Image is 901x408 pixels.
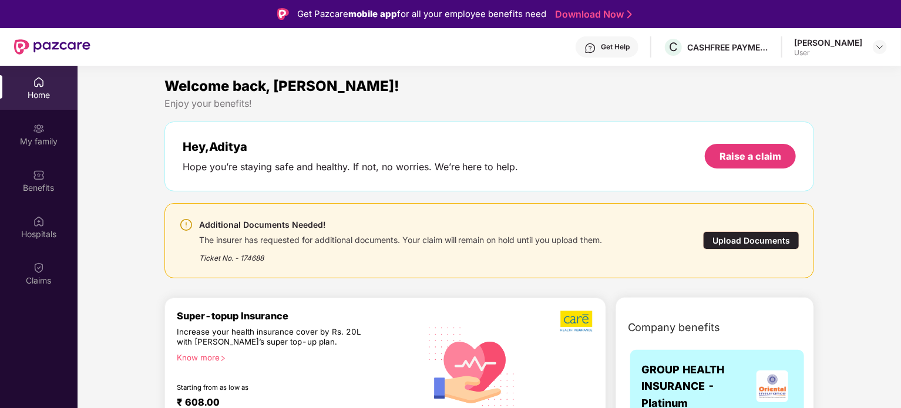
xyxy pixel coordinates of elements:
[199,218,603,232] div: Additional Documents Needed!
[703,231,799,249] div: Upload Documents
[720,150,781,163] div: Raise a claim
[199,245,603,264] div: Ticket No. - 174688
[584,42,596,54] img: svg+xml;base64,PHN2ZyBpZD0iSGVscC0zMngzMiIgeG1sbnM9Imh0dHA6Ly93d3cudzMub3JnLzIwMDAvc3ZnIiB3aWR0aD...
[33,123,45,134] img: svg+xml;base64,PHN2ZyB3aWR0aD0iMjAiIGhlaWdodD0iMjAiIHZpZXdCb3g9IjAgMCAyMCAyMCIgZmlsbD0ibm9uZSIgeG...
[14,39,90,55] img: New Pazcare Logo
[179,218,193,232] img: svg+xml;base64,PHN2ZyBpZD0iV2FybmluZ18tXzI0eDI0IiBkYXRhLW5hbWU9Ildhcm5pbmcgLSAyNHgyNCIgeG1sbnM9Im...
[177,353,413,361] div: Know more
[33,76,45,88] img: svg+xml;base64,PHN2ZyBpZD0iSG9tZSIgeG1sbnM9Imh0dHA6Ly93d3cudzMub3JnLzIwMDAvc3ZnIiB3aWR0aD0iMjAiIG...
[177,310,420,322] div: Super-topup Insurance
[183,161,519,173] div: Hope you’re staying safe and healthy. If not, no worries. We’re here to help.
[220,355,226,362] span: right
[348,8,397,19] strong: mobile app
[164,77,399,95] span: Welcome back, [PERSON_NAME]!
[297,7,546,21] div: Get Pazcare for all your employee benefits need
[183,140,519,154] div: Hey, Aditya
[601,42,630,52] div: Get Help
[199,232,603,245] div: The insurer has requested for additional documents. Your claim will remain on hold until you uplo...
[555,8,628,21] a: Download Now
[177,327,369,348] div: Increase your health insurance cover by Rs. 20L with [PERSON_NAME]’s super top-up plan.
[687,42,769,53] div: CASHFREE PAYMENTS INDIA PVT. LTD.
[177,383,370,392] div: Starting from as low as
[669,40,678,54] span: C
[628,319,721,336] span: Company benefits
[794,48,862,58] div: User
[33,215,45,227] img: svg+xml;base64,PHN2ZyBpZD0iSG9zcGl0YWxzIiB4bWxucz0iaHR0cDovL3d3dy53My5vcmcvMjAwMC9zdmciIHdpZHRoPS...
[277,8,289,20] img: Logo
[560,310,594,332] img: b5dec4f62d2307b9de63beb79f102df3.png
[33,262,45,274] img: svg+xml;base64,PHN2ZyBpZD0iQ2xhaW0iIHhtbG5zPSJodHRwOi8vd3d3LnczLm9yZy8yMDAwL3N2ZyIgd2lkdGg9IjIwIi...
[627,8,632,21] img: Stroke
[875,42,885,52] img: svg+xml;base64,PHN2ZyBpZD0iRHJvcGRvd24tMzJ4MzIiIHhtbG5zPSJodHRwOi8vd3d3LnczLm9yZy8yMDAwL3N2ZyIgd2...
[164,97,815,110] div: Enjoy your benefits!
[794,37,862,48] div: [PERSON_NAME]
[33,169,45,181] img: svg+xml;base64,PHN2ZyBpZD0iQmVuZWZpdHMiIHhtbG5zPSJodHRwOi8vd3d3LnczLm9yZy8yMDAwL3N2ZyIgd2lkdGg9Ij...
[757,370,788,402] img: insurerLogo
